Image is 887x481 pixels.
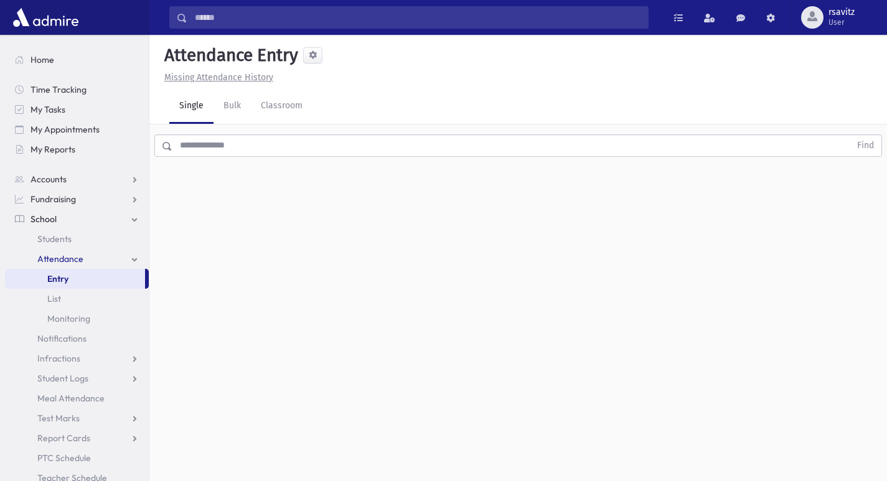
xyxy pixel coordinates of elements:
a: Time Tracking [5,80,149,100]
u: Missing Attendance History [164,72,273,83]
span: Meal Attendance [37,393,105,404]
a: My Reports [5,139,149,159]
span: School [31,213,57,225]
a: Missing Attendance History [159,72,273,83]
a: My Tasks [5,100,149,119]
span: Entry [47,273,68,284]
a: Notifications [5,329,149,348]
span: Home [31,54,54,65]
span: Accounts [31,174,67,185]
a: Monitoring [5,309,149,329]
a: Fundraising [5,189,149,209]
span: Infractions [37,353,80,364]
a: Classroom [251,89,312,124]
span: List [47,293,61,304]
h5: Attendance Entry [159,45,298,66]
a: Student Logs [5,368,149,388]
a: Accounts [5,169,149,189]
a: List [5,289,149,309]
a: Test Marks [5,408,149,428]
span: Test Marks [37,413,80,424]
span: Notifications [37,333,87,344]
span: My Tasks [31,104,65,115]
a: Infractions [5,348,149,368]
span: My Reports [31,144,75,155]
img: AdmirePro [10,5,82,30]
span: User [828,17,855,27]
a: Single [169,89,214,124]
span: rsavitz [828,7,855,17]
span: Time Tracking [31,84,87,95]
span: My Appointments [31,124,100,135]
span: Report Cards [37,432,90,444]
a: Bulk [214,89,251,124]
a: Students [5,229,149,249]
a: School [5,209,149,229]
button: Find [850,135,881,156]
a: Attendance [5,249,149,269]
a: Meal Attendance [5,388,149,408]
span: Attendance [37,253,83,264]
span: Fundraising [31,194,76,205]
span: PTC Schedule [37,452,91,464]
a: Home [5,50,149,70]
a: Report Cards [5,428,149,448]
input: Search [187,6,648,29]
span: Student Logs [37,373,88,384]
a: Entry [5,269,145,289]
span: Students [37,233,72,245]
a: PTC Schedule [5,448,149,468]
span: Monitoring [47,313,90,324]
a: My Appointments [5,119,149,139]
